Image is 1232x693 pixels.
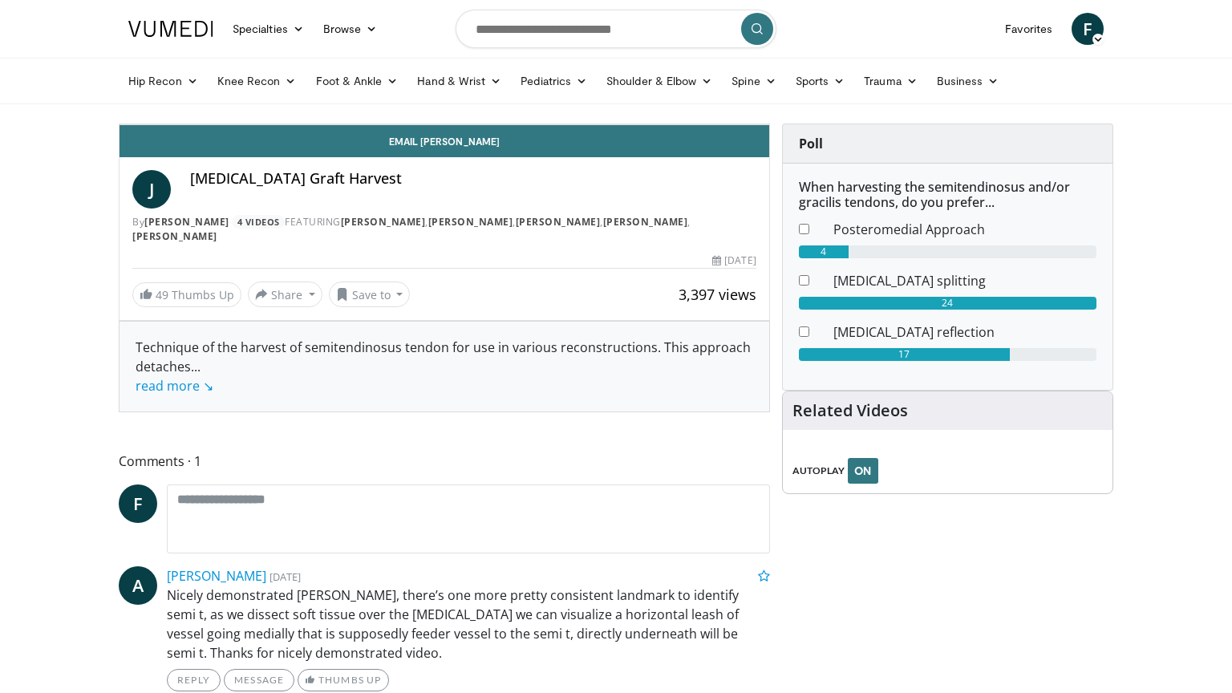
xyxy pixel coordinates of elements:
a: Pediatrics [511,65,597,97]
a: Message [224,669,294,691]
a: [PERSON_NAME] [428,215,513,229]
div: Technique of the harvest of semitendinosus tendon for use in various reconstructions. This approa... [136,338,753,395]
a: Foot & Ankle [306,65,408,97]
dd: [MEDICAL_DATA] splitting [821,271,1108,290]
a: Trauma [854,65,927,97]
small: [DATE] [269,569,301,584]
a: [PERSON_NAME] [144,215,229,229]
h6: When harvesting the semitendinosus and/or gracilis tendons, do you prefer... [799,180,1096,210]
a: [PERSON_NAME] [603,215,688,229]
a: Thumbs Up [298,669,388,691]
a: Knee Recon [208,65,306,97]
button: Share [248,282,322,307]
a: Business [927,65,1009,97]
dd: [MEDICAL_DATA] reflection [821,322,1108,342]
span: Comments 1 [119,451,770,472]
a: [PERSON_NAME] [132,229,217,243]
a: F [119,484,157,523]
a: F [1072,13,1104,45]
h4: Related Videos [792,401,908,420]
div: By FEATURING , , , , [132,215,756,244]
a: 49 Thumbs Up [132,282,241,307]
a: [PERSON_NAME] [516,215,601,229]
a: Spine [722,65,785,97]
button: ON [848,458,878,484]
a: Email [PERSON_NAME] [120,125,769,157]
a: Hand & Wrist [407,65,511,97]
div: [DATE] [712,253,756,268]
a: Reply [167,669,221,691]
p: Nicely demonstrated [PERSON_NAME], there’s one more pretty consistent landmark to identify semi t... [167,586,770,663]
a: [PERSON_NAME] [167,567,266,585]
a: Hip Recon [119,65,208,97]
input: Search topics, interventions [456,10,776,48]
a: A [119,566,157,605]
video-js: Video Player [120,124,769,125]
a: Specialties [223,13,314,45]
h4: [MEDICAL_DATA] Graft Harvest [190,170,756,188]
span: 49 [156,287,168,302]
a: Favorites [995,13,1062,45]
a: Shoulder & Elbow [597,65,722,97]
div: 4 [799,245,849,258]
dd: Posteromedial Approach [821,220,1108,239]
strong: Poll [799,135,823,152]
a: J [132,170,171,209]
a: 4 Videos [232,215,285,229]
button: Save to [329,282,411,307]
div: 24 [799,297,1096,310]
a: Sports [786,65,855,97]
div: 17 [799,348,1010,361]
span: AUTOPLAY [792,464,845,478]
a: [PERSON_NAME] [341,215,426,229]
a: read more ↘ [136,377,213,395]
img: VuMedi Logo [128,21,213,37]
a: Browse [314,13,387,45]
span: 3,397 views [679,285,756,304]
